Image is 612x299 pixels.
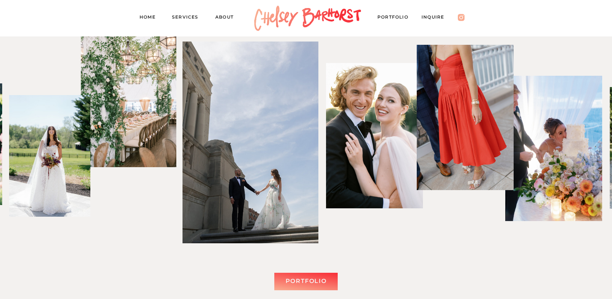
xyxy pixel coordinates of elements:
a: Inquire [421,13,451,23]
a: About [215,13,240,23]
a: PORTFOLIO [377,13,415,23]
a: Portfolio [279,276,333,287]
a: Services [172,13,205,23]
a: Home [140,13,161,23]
